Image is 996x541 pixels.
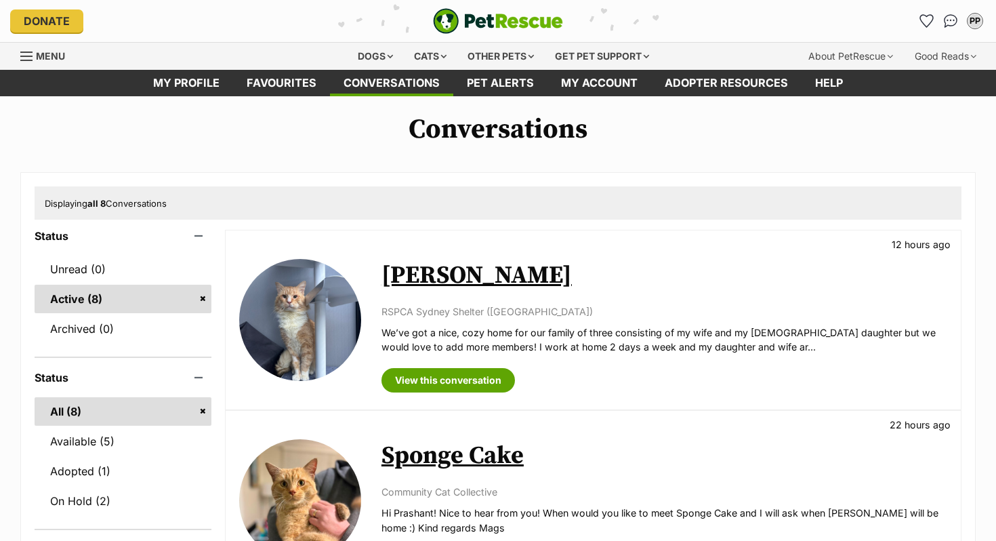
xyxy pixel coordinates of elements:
p: We’ve got a nice, cozy home for our family of three consisting of my wife and my [DEMOGRAPHIC_DAT... [381,325,947,355]
a: Menu [20,43,75,67]
a: PetRescue [433,8,563,34]
p: Community Cat Collective [381,485,947,499]
div: Get pet support [545,43,659,70]
div: PP [968,14,982,28]
a: Archived (0) [35,315,211,343]
a: conversations [330,70,453,96]
a: Favourites [915,10,937,32]
p: 22 hours ago [890,418,951,432]
a: Donate [10,9,83,33]
img: King Curtis [239,259,361,381]
a: On Hold (2) [35,487,211,515]
a: Pet alerts [453,70,547,96]
p: 12 hours ago [892,237,951,252]
a: Adopter resources [651,70,802,96]
a: Help [802,70,856,96]
a: View this conversation [381,368,515,393]
div: Dogs [348,43,402,70]
img: logo-e224e6f780fb5917bec1dbf3a21bbac754714ae5b6737aabdf751b685950b380.svg [433,8,563,34]
img: chat-41dd97257d64d25036548639549fe6c8038ab92f7586957e7f3b1b290dea8141.svg [944,14,958,28]
div: Other pets [458,43,543,70]
a: Sponge Cake [381,441,524,471]
div: About PetRescue [799,43,902,70]
a: Adopted (1) [35,457,211,485]
a: Conversations [940,10,961,32]
a: Active (8) [35,285,211,313]
a: My profile [140,70,233,96]
strong: all 8 [87,198,106,209]
p: RSPCA Sydney Shelter ([GEOGRAPHIC_DATA]) [381,304,947,319]
a: [PERSON_NAME] [381,260,572,291]
div: Cats [404,43,456,70]
header: Status [35,230,211,242]
a: Unread (0) [35,255,211,283]
a: Available (5) [35,427,211,456]
p: Hi Prashant! Nice to hear from you! When would you like to meet Sponge Cake and I will ask when [... [381,506,947,535]
div: Good Reads [905,43,986,70]
a: My account [547,70,651,96]
a: All (8) [35,397,211,426]
span: Displaying Conversations [45,198,167,209]
ul: Account quick links [915,10,986,32]
a: Favourites [233,70,330,96]
span: Menu [36,50,65,62]
header: Status [35,372,211,384]
button: My account [964,10,986,32]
